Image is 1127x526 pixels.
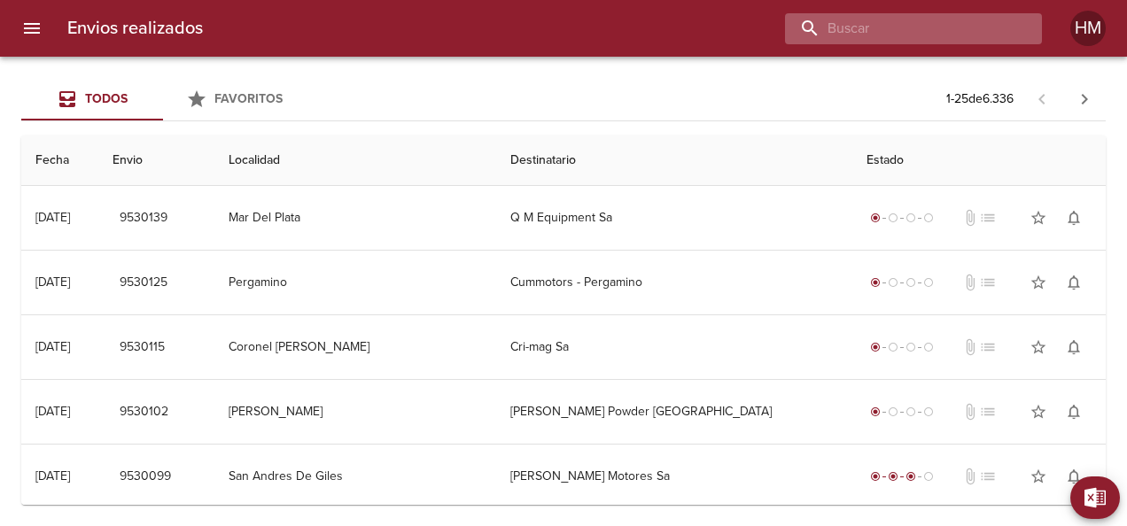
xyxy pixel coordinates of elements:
span: 9530099 [120,466,171,488]
span: Pagina siguiente [1063,78,1106,120]
button: 9530115 [113,331,172,364]
span: notifications_none [1065,468,1083,485]
div: [DATE] [35,275,70,290]
span: No tiene pedido asociado [979,209,997,227]
div: Abrir información de usuario [1070,11,1106,46]
td: Pergamino [214,251,497,314]
span: radio_button_checked [870,406,881,417]
h6: Envios realizados [67,14,203,43]
span: star_border [1030,468,1047,485]
span: star_border [1030,209,1047,227]
button: Agregar a favoritos [1021,200,1056,236]
td: [PERSON_NAME] Motores Sa [496,445,852,508]
span: radio_button_unchecked [923,406,934,417]
span: radio_button_unchecked [905,213,916,223]
span: No tiene documentos adjuntos [961,209,979,227]
th: Fecha [21,135,98,186]
span: star_border [1030,274,1047,291]
span: No tiene pedido asociado [979,274,997,291]
span: radio_button_unchecked [923,471,934,482]
th: Destinatario [496,135,852,186]
span: radio_button_unchecked [923,277,934,288]
span: radio_button_checked [905,471,916,482]
button: Agregar a favoritos [1021,265,1056,300]
span: radio_button_unchecked [888,213,898,223]
td: Coronel [PERSON_NAME] [214,315,497,379]
span: 9530125 [120,272,167,294]
span: Favoritos [214,91,283,106]
span: No tiene documentos adjuntos [961,468,979,485]
span: star_border [1030,338,1047,356]
td: [PERSON_NAME] Powder [GEOGRAPHIC_DATA] [496,380,852,444]
span: 9530115 [120,336,165,359]
span: notifications_none [1065,274,1083,291]
div: [DATE] [35,468,70,483]
button: 9530099 [113,460,178,493]
span: 9530139 [120,207,167,229]
div: Tabs Envios [21,78,305,120]
button: Activar notificaciones [1056,329,1092,365]
span: radio_button_unchecked [888,277,898,288]
span: notifications_none [1065,209,1083,227]
div: Generado [867,338,937,356]
button: Activar notificaciones [1056,394,1092,429]
span: No tiene documentos adjuntos [961,338,979,356]
button: Agregar a favoritos [1021,329,1056,365]
button: Agregar a favoritos [1021,459,1056,494]
td: San Andres De Giles [214,445,497,508]
span: Pagina anterior [1021,89,1063,107]
th: Estado [852,135,1106,186]
button: Activar notificaciones [1056,459,1092,494]
div: HM [1070,11,1106,46]
div: Generado [867,274,937,291]
div: [DATE] [35,339,70,354]
div: En viaje [867,468,937,485]
td: [PERSON_NAME] [214,380,497,444]
div: [DATE] [35,404,70,419]
td: Mar Del Plata [214,186,497,250]
span: radio_button_unchecked [905,406,916,417]
span: radio_button_checked [888,471,898,482]
span: notifications_none [1065,338,1083,356]
th: Envio [98,135,214,186]
td: Q M Equipment Sa [496,186,852,250]
p: 1 - 25 de 6.336 [946,90,1014,108]
span: notifications_none [1065,403,1083,421]
span: No tiene documentos adjuntos [961,403,979,421]
span: No tiene pedido asociado [979,338,997,356]
span: No tiene documentos adjuntos [961,274,979,291]
span: radio_button_unchecked [923,213,934,223]
div: Generado [867,209,937,227]
span: radio_button_unchecked [905,342,916,352]
th: Localidad [214,135,497,186]
span: radio_button_checked [870,342,881,352]
button: Activar notificaciones [1056,265,1092,300]
span: 9530102 [120,401,168,423]
span: No tiene pedido asociado [979,468,997,485]
span: No tiene pedido asociado [979,403,997,421]
div: [DATE] [35,210,70,225]
button: Agregar a favoritos [1021,394,1056,429]
div: Generado [867,403,937,421]
span: radio_button_checked [870,277,881,288]
button: 9530125 [113,267,175,299]
span: Todos [85,91,128,106]
button: Exportar Excel [1070,476,1120,519]
span: radio_button_unchecked [923,342,934,352]
input: buscar [785,13,1012,44]
span: star_border [1030,403,1047,421]
span: radio_button_checked [870,471,881,482]
button: 9530139 [113,202,175,235]
span: radio_button_checked [870,213,881,223]
button: 9530102 [113,396,175,429]
span: radio_button_unchecked [905,277,916,288]
td: Cummotors - Pergamino [496,251,852,314]
button: menu [11,7,53,50]
button: Activar notificaciones [1056,200,1092,236]
td: Cri-mag Sa [496,315,852,379]
span: radio_button_unchecked [888,406,898,417]
span: radio_button_unchecked [888,342,898,352]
